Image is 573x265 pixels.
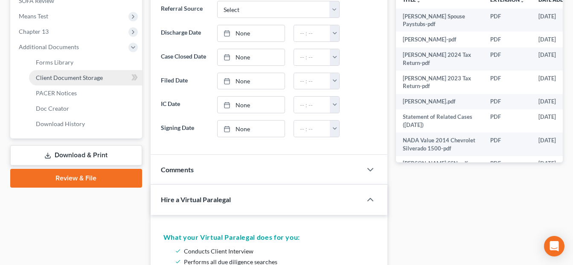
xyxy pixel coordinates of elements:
[163,232,375,242] h5: What your Virtual Paralegal does for you:
[218,49,285,65] a: None
[29,85,142,101] a: PACER Notices
[483,9,532,32] td: PDF
[396,9,483,32] td: [PERSON_NAME] Spouse Paystubs-pdf
[29,116,142,132] a: Download History
[157,96,213,113] label: IC Date
[483,32,532,47] td: PDF
[396,71,483,94] td: [PERSON_NAME] 2023 Tax Return-pdf
[36,105,69,112] span: Doc Creator
[294,97,330,113] input: -- : --
[36,74,103,81] span: Client Document Storage
[36,59,73,66] span: Forms Library
[294,73,330,89] input: -- : --
[10,169,142,188] a: Review & File
[483,47,532,71] td: PDF
[218,73,285,89] a: None
[36,120,85,127] span: Download History
[396,32,483,47] td: [PERSON_NAME]-pdf
[157,73,213,90] label: Filed Date
[19,43,79,50] span: Additional Documents
[184,246,371,256] li: Conducts Client Interview
[161,195,231,203] span: Hire a Virtual Paralegal
[157,25,213,42] label: Discharge Date
[157,120,213,137] label: Signing Date
[10,145,142,165] a: Download & Print
[483,109,532,133] td: PDF
[157,1,213,18] label: Referral Source
[396,156,483,171] td: [PERSON_NAME] SSN-pdf
[29,55,142,70] a: Forms Library
[19,12,48,20] span: Means Test
[218,25,285,41] a: None
[157,49,213,66] label: Case Closed Date
[483,156,532,171] td: PDF
[396,94,483,109] td: [PERSON_NAME].pdf
[396,109,483,133] td: Statement of Related Cases ([DATE])
[396,132,483,156] td: NADA Value 2014 Chevrolet Silverado 1500-pdf
[29,70,142,85] a: Client Document Storage
[29,101,142,116] a: Doc Creator
[396,47,483,71] td: [PERSON_NAME] 2024 Tax Return-pdf
[19,28,49,35] span: Chapter 13
[161,165,194,174] span: Comments
[218,97,285,113] a: None
[483,71,532,94] td: PDF
[294,25,330,41] input: -- : --
[218,121,285,137] a: None
[294,121,330,137] input: -- : --
[483,132,532,156] td: PDF
[483,94,532,109] td: PDF
[36,89,77,97] span: PACER Notices
[544,236,564,256] div: Open Intercom Messenger
[294,49,330,65] input: -- : --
